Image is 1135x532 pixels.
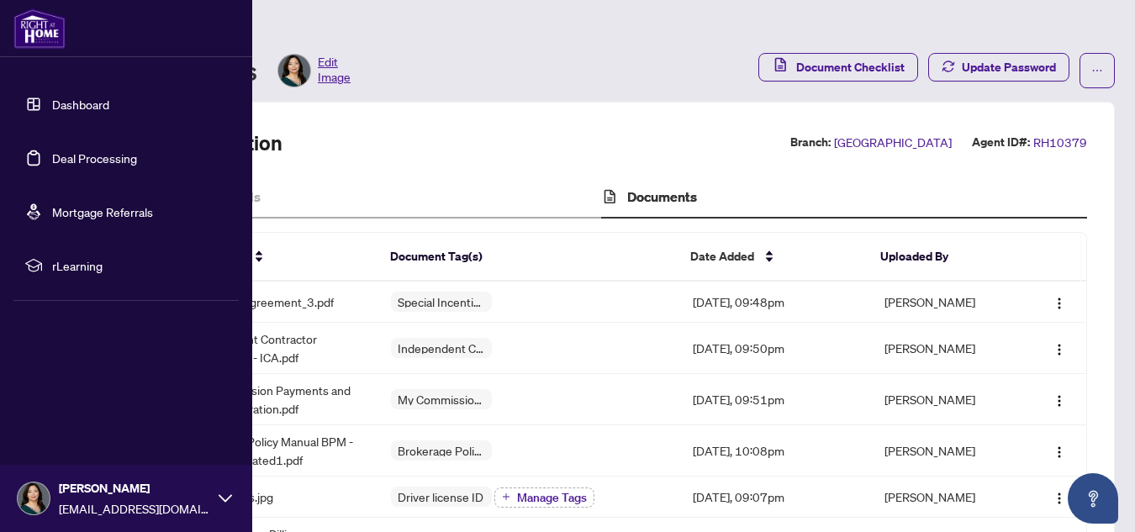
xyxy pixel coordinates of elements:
[190,381,364,418] span: My Commission Payments and HST Registration.pdf
[1068,473,1118,524] button: Open asap
[871,477,1022,518] td: [PERSON_NAME]
[679,323,870,374] td: [DATE], 09:50pm
[679,374,870,425] td: [DATE], 09:51pm
[796,54,905,81] span: Document Checklist
[1091,65,1103,76] span: ellipsis
[1053,394,1066,408] img: Logo
[867,233,1017,282] th: Uploaded By
[871,374,1022,425] td: [PERSON_NAME]
[677,233,867,282] th: Date Added
[627,187,697,207] h4: Documents
[190,329,364,366] span: Independent Contractor Agreement - ICA.pdf
[790,133,831,152] label: Branch:
[52,150,137,166] a: Deal Processing
[679,282,870,323] td: [DATE], 09:48pm
[52,97,109,112] a: Dashboard
[59,499,210,518] span: [EMAIL_ADDRESS][DOMAIN_NAME]
[1046,437,1073,464] button: Logo
[1053,297,1066,310] img: Logo
[1053,343,1066,356] img: Logo
[1046,288,1073,315] button: Logo
[278,55,310,87] img: Profile Icon
[758,53,918,82] button: Document Checklist
[834,133,952,152] span: [GEOGRAPHIC_DATA]
[502,492,510,501] span: plus
[1033,133,1087,152] span: RH10379
[928,53,1069,82] button: Update Password
[190,292,334,311] span: Incentive Agreement_3.pdf
[13,8,66,49] img: logo
[871,425,1022,477] td: [PERSON_NAME]
[494,487,594,508] button: Manage Tags
[1046,334,1073,361] button: Logo
[391,296,492,308] span: Special Incentive Agreement
[52,256,227,275] span: rLearning
[377,233,677,282] th: Document Tag(s)
[391,445,492,456] span: Brokerage Policy Manual
[1046,483,1073,510] button: Logo
[391,393,492,405] span: My Commission Payments and HST Registration
[972,133,1030,152] label: Agent ID#:
[871,282,1022,323] td: [PERSON_NAME]
[679,477,870,518] td: [DATE], 09:07pm
[52,204,153,219] a: Mortgage Referrals
[690,247,754,266] span: Date Added
[176,233,376,282] th: File Name
[1053,445,1066,459] img: Logo
[18,482,50,514] img: Profile Icon
[1046,386,1073,413] button: Logo
[517,492,587,503] span: Manage Tags
[962,54,1056,81] span: Update Password
[1053,492,1066,505] img: Logo
[871,323,1022,374] td: [PERSON_NAME]
[190,432,364,469] span: Brokerage Policy Manual BPM - [DATE]_updated1.pdf
[391,491,490,503] span: Driver license ID
[318,54,351,87] span: Edit Image
[679,425,870,477] td: [DATE], 10:08pm
[59,479,210,498] span: [PERSON_NAME]
[391,342,492,354] span: Independent Contractor Agreement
